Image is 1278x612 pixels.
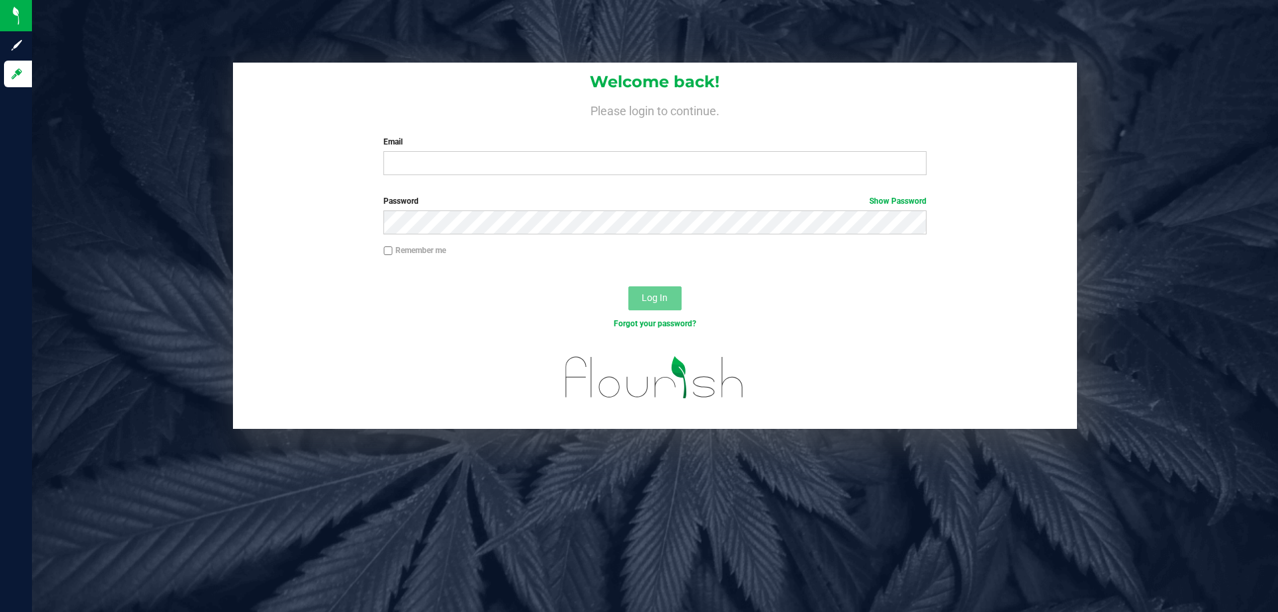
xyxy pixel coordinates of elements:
[10,67,23,81] inline-svg: Log in
[233,101,1077,117] h4: Please login to continue.
[383,196,419,206] span: Password
[869,196,927,206] a: Show Password
[383,246,393,256] input: Remember me
[10,39,23,52] inline-svg: Sign up
[383,244,446,256] label: Remember me
[233,73,1077,91] h1: Welcome back!
[549,344,760,412] img: flourish_logo.svg
[383,136,926,148] label: Email
[614,319,696,328] a: Forgot your password?
[642,292,668,303] span: Log In
[628,286,682,310] button: Log In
